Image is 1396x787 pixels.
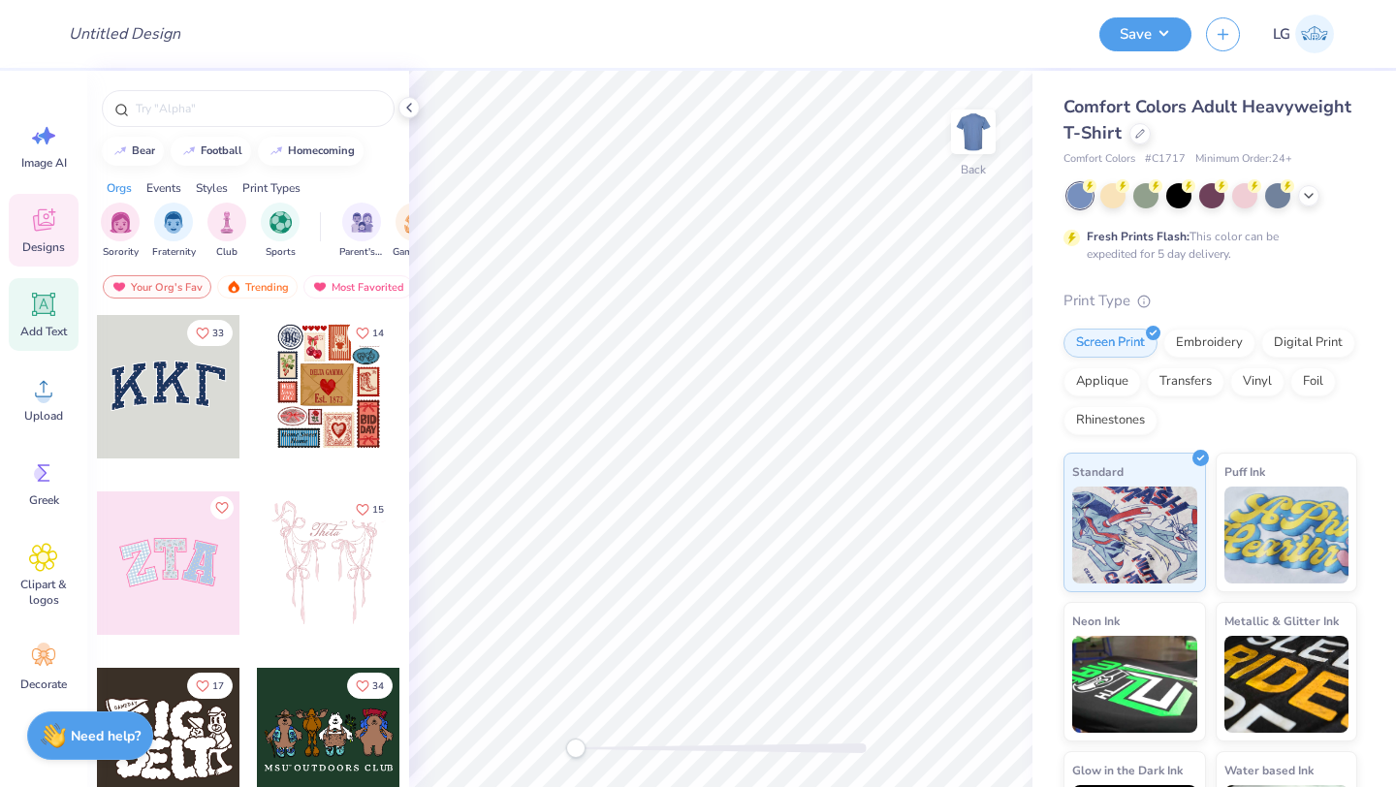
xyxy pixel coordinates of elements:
img: Lijo George [1295,15,1334,53]
button: filter button [261,203,300,260]
span: Fraternity [152,245,196,260]
div: filter for Club [207,203,246,260]
button: filter button [152,203,196,260]
span: 14 [372,329,384,338]
div: Print Type [1063,290,1357,312]
div: Transfers [1147,367,1224,396]
div: bear [132,145,155,156]
div: Orgs [107,179,132,197]
div: Foil [1290,367,1336,396]
span: Game Day [393,245,437,260]
span: Water based Ink [1224,760,1314,780]
span: 33 [212,329,224,338]
button: Like [347,496,393,522]
span: Image AI [21,155,67,171]
div: filter for Fraternity [152,203,196,260]
button: Like [187,673,233,699]
div: Rhinestones [1063,406,1158,435]
div: Trending [217,275,298,299]
div: Events [146,179,181,197]
div: Accessibility label [566,739,586,758]
span: Parent's Weekend [339,245,384,260]
span: # C1717 [1145,151,1186,168]
span: Decorate [20,677,67,692]
span: Add Text [20,324,67,339]
div: Styles [196,179,228,197]
span: LG [1273,23,1290,46]
div: filter for Sports [261,203,300,260]
span: Sports [266,245,296,260]
span: Greek [29,492,59,508]
div: homecoming [288,145,355,156]
img: Standard [1072,487,1197,583]
span: Standard [1072,461,1124,482]
span: Clipart & logos [12,577,76,608]
div: Applique [1063,367,1141,396]
button: Like [347,673,393,699]
img: Club Image [216,211,238,234]
div: Print Types [242,179,301,197]
span: Glow in the Dark Ink [1072,760,1183,780]
span: 17 [212,681,224,691]
span: Minimum Order: 24 + [1195,151,1292,168]
div: Your Org's Fav [103,275,211,299]
button: filter button [339,203,384,260]
span: Club [216,245,238,260]
div: filter for Game Day [393,203,437,260]
img: Puff Ink [1224,487,1349,583]
input: Try "Alpha" [134,99,382,118]
img: Metallic & Glitter Ink [1224,636,1349,733]
a: LG [1264,15,1343,53]
span: Sorority [103,245,139,260]
button: Like [347,320,393,346]
img: Game Day Image [404,211,427,234]
img: trend_line.gif [269,145,284,157]
div: football [201,145,242,156]
span: Metallic & Glitter Ink [1224,611,1339,631]
button: Like [210,496,234,519]
span: Neon Ink [1072,611,1120,631]
div: filter for Sorority [101,203,140,260]
div: filter for Parent's Weekend [339,203,384,260]
strong: Need help? [71,727,141,745]
button: football [171,137,251,166]
div: Embroidery [1163,329,1255,358]
img: Parent's Weekend Image [351,211,373,234]
img: most_fav.gif [111,280,127,294]
input: Untitled Design [53,15,196,53]
img: Back [954,112,993,151]
button: Save [1099,17,1191,51]
img: trending.gif [226,280,241,294]
span: Designs [22,239,65,255]
img: Neon Ink [1072,636,1197,733]
span: Comfort Colors Adult Heavyweight T-Shirt [1063,95,1351,144]
img: trend_line.gif [112,145,128,157]
button: bear [102,137,164,166]
img: trend_line.gif [181,145,197,157]
img: most_fav.gif [312,280,328,294]
div: Most Favorited [303,275,413,299]
div: Vinyl [1230,367,1285,396]
button: Like [187,320,233,346]
img: Sorority Image [110,211,132,234]
div: Screen Print [1063,329,1158,358]
div: Digital Print [1261,329,1355,358]
img: Fraternity Image [163,211,184,234]
button: filter button [393,203,437,260]
img: Sports Image [270,211,292,234]
div: Back [961,161,986,178]
span: 34 [372,681,384,691]
span: Upload [24,408,63,424]
div: This color can be expedited for 5 day delivery. [1087,228,1325,263]
span: Comfort Colors [1063,151,1135,168]
span: 15 [372,505,384,515]
span: Puff Ink [1224,461,1265,482]
button: filter button [101,203,140,260]
button: homecoming [258,137,364,166]
strong: Fresh Prints Flash: [1087,229,1190,244]
button: filter button [207,203,246,260]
